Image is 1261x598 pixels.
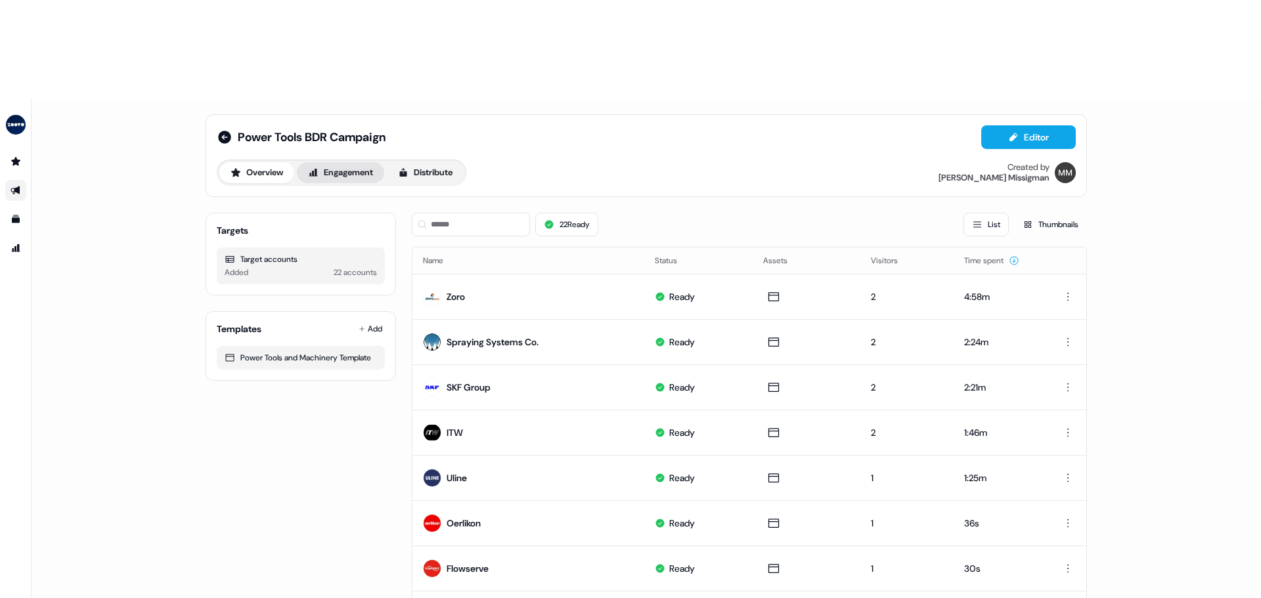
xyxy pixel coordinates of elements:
div: 2:21m [964,381,1032,394]
div: Targets [217,224,248,237]
div: 2 [871,381,942,394]
a: Go to attribution [5,238,26,259]
div: Added [225,266,248,279]
button: Add [356,320,385,338]
div: Ready [669,426,695,439]
button: List [963,213,1009,236]
span: Power Tools BDR Campaign [238,129,386,145]
div: Ready [669,381,695,394]
div: 30s [964,562,1032,575]
div: ITW [447,426,463,439]
div: Uline [447,471,467,484]
div: 2 [871,335,942,349]
div: Ready [669,290,695,303]
div: 1 [871,471,942,484]
button: Time spent [964,249,1019,272]
button: Visitors [871,249,914,272]
button: Engagement [297,162,384,183]
div: Created by [1007,162,1050,173]
button: Status [655,249,693,272]
button: 22Ready [535,213,598,236]
div: Ready [669,335,695,349]
a: Go to outbound experience [5,180,26,201]
div: 36s [964,517,1032,530]
button: Distribute [387,162,464,183]
div: 2 [871,426,942,439]
div: 1:46m [964,426,1032,439]
div: 1 [871,562,942,575]
div: 2 [871,290,942,303]
div: Spraying Systems Co. [447,335,539,349]
a: Editor [981,132,1076,146]
div: 22 accounts [334,266,377,279]
div: Flowserve [447,562,489,575]
button: Editor [981,125,1076,149]
a: Go to prospects [5,151,26,172]
button: Name [423,249,459,272]
div: 1 [871,517,942,530]
button: Overview [219,162,294,183]
img: Morgan [1055,162,1076,183]
div: 4:58m [964,290,1032,303]
div: Oerlikon [447,517,481,530]
div: Templates [217,322,261,335]
th: Assets [753,247,861,274]
div: SKF Group [447,381,491,394]
button: Thumbnails [1014,213,1087,236]
div: Ready [669,562,695,575]
div: 2:24m [964,335,1032,349]
div: Zoro [447,290,465,303]
div: Ready [669,517,695,530]
div: 1:25m [964,471,1032,484]
a: Go to templates [5,209,26,230]
div: [PERSON_NAME] Missigman [939,173,1050,183]
div: Power Tools and Machinery Template [225,351,377,364]
div: Target accounts [225,253,377,266]
div: Ready [669,471,695,484]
